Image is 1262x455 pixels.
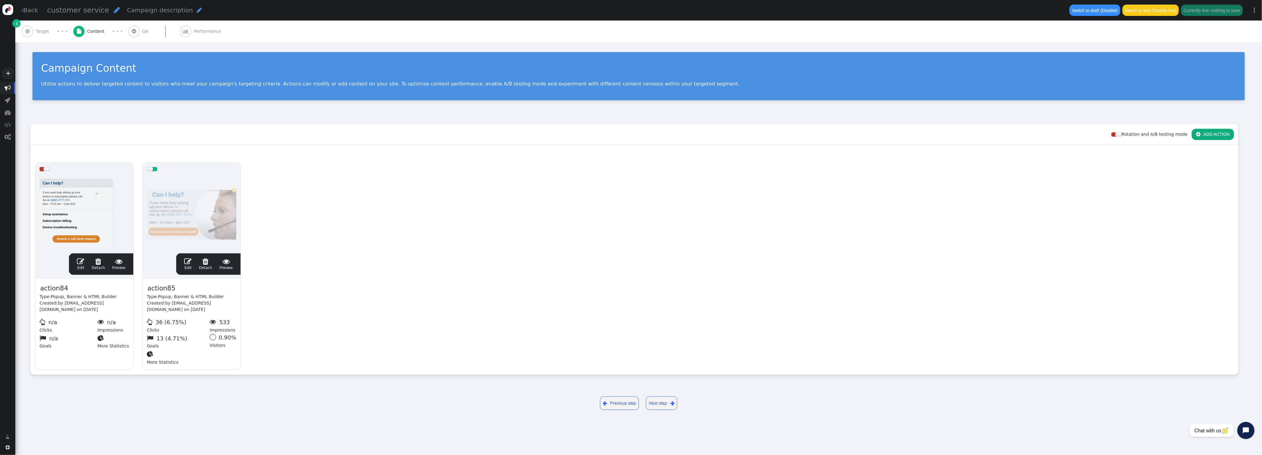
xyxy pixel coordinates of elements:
div: Created: [40,300,129,313]
a:  Performance [180,21,235,42]
div: · · · [112,27,123,36]
a:  Target · · · [22,21,73,42]
span: Target [36,28,52,35]
span: 36 (6.75%) [156,319,186,325]
span:  [219,258,233,265]
button: ADD ACTION [1192,129,1234,140]
a: Back [21,6,38,15]
span:  [97,319,106,325]
span:  [97,335,106,341]
div: Impressions [97,317,129,333]
span:  [16,20,18,27]
div: Clicks [40,317,97,333]
span: by [EMAIL_ADDRESS][DOMAIN_NAME] on [DATE] [40,301,104,312]
img: logo-icon.svg [2,4,13,15]
span: Preview [112,258,125,271]
div: Impressions [210,317,236,333]
span: n/a [49,335,58,342]
a: Previous step [600,396,639,410]
span:  [670,400,675,407]
span: Popup, Banner & HTML Builder [158,294,224,299]
a: Next step [646,396,677,410]
span:  [147,335,155,341]
span:  [6,434,10,440]
span:  [112,258,125,265]
span: Preview [219,258,233,271]
a:  QA [128,21,180,42]
span: Detach [199,258,212,270]
span:  [147,351,155,357]
div: Type: [147,294,236,300]
div: Goals [147,333,210,350]
a: Preview [112,258,125,271]
span:  [5,97,11,103]
a: Edit [184,258,192,271]
span: Detach [92,258,105,270]
span:  [5,122,11,128]
span: action84 [40,283,69,294]
a:  Content · · · [73,21,128,42]
span: action85 [147,283,176,294]
span: Campaign description [127,7,193,14]
button: Switch to test (Disable live) [1123,5,1179,16]
div: Campaign Content [41,61,1236,76]
span:  [210,319,218,325]
a:  [2,431,14,442]
span: 0.90% [219,334,236,341]
span:  [21,7,24,13]
span:  [183,29,188,34]
span:  [40,335,48,341]
span:  [5,134,11,140]
div: Rotation and A/B testing mode [1112,131,1192,138]
span:  [184,258,192,265]
a: Edit [77,258,84,271]
button: Switch to draft (Disable) [1070,5,1120,16]
a: ⋮ [1247,1,1262,19]
a: Detach [199,258,212,271]
span: Popup, Banner & HTML Builder [51,294,117,299]
div: · · · [57,27,67,36]
a: + [2,68,13,79]
div: More Statistics [97,333,129,350]
span: customer service [47,6,109,14]
span: Performance [194,28,223,35]
a:  [12,19,21,28]
a: Preview [219,258,233,271]
span: Content [87,28,107,35]
div: Goals [40,333,97,350]
span: 533 [219,319,230,325]
span: 13 (4.71%) [157,335,187,342]
span:  [114,6,120,13]
span:  [77,29,81,34]
span: QA [142,28,151,35]
span:  [40,319,47,325]
span:  [92,258,105,265]
div: Created: [147,300,236,313]
span: n/a [48,319,57,325]
span:  [5,109,11,116]
span:  [132,29,136,34]
span:  [6,445,10,449]
span:  [603,400,607,407]
span:  [147,319,154,325]
div: More Statistics [147,349,210,366]
div: Clicks [147,317,210,333]
span:  [77,258,84,265]
div: Type: [40,294,129,300]
button: Currently live: nothing to save [1181,5,1243,16]
span:  [25,29,30,34]
a: Detach [92,258,105,271]
p: Utilize actions to deliver targeted content to visitors who meet your campaign's targeting criter... [41,81,1236,87]
span:  [199,258,212,265]
span:  [197,7,202,13]
span: n/a [107,319,116,325]
span: by [EMAIL_ADDRESS][DOMAIN_NAME] on [DATE] [147,301,211,312]
span:  [5,85,11,91]
span:  [1196,132,1200,137]
div: Visitors [210,333,236,350]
